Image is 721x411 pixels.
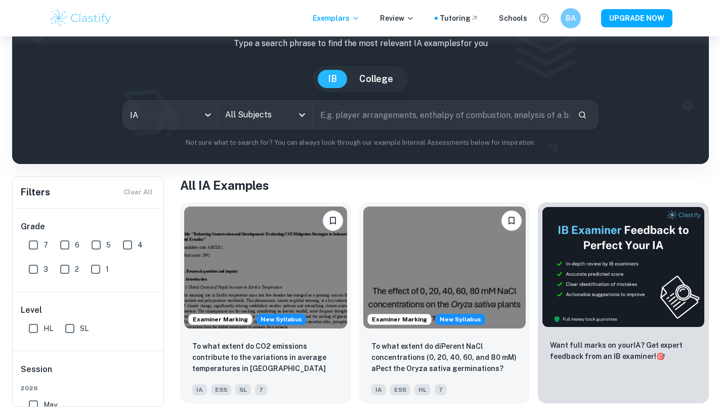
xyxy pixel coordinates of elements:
button: Help and Feedback [535,10,553,27]
p: To what extent do CO2 emissions contribute to the variations in average temperatures in Indonesia... [192,341,339,375]
p: Not sure what to search for? You can always look through our example Internal Assessments below f... [20,138,701,148]
p: Review [380,13,414,24]
span: IA [192,384,207,395]
button: Open [295,108,309,122]
p: Exemplars [313,13,360,24]
span: SL [235,384,251,395]
button: Bookmark [501,211,522,231]
button: BA [561,8,581,28]
span: New Syllabus [257,314,306,325]
div: IA [123,101,218,129]
a: Schools [499,13,527,24]
h6: Session [21,363,156,384]
span: SL [80,323,89,334]
img: ESS IA example thumbnail: To what extent do CO2 emissions contribu [184,207,347,328]
span: IA [371,384,386,395]
span: New Syllabus [436,314,485,325]
a: Examiner MarkingStarting from the May 2026 session, the ESS IA requirements have changed. We crea... [359,202,530,403]
span: 7 [255,384,267,395]
span: 1 [106,264,109,275]
span: 2026 [21,384,156,393]
span: 7 [435,384,447,395]
span: HL [414,384,431,395]
button: College [349,70,403,88]
button: IB [318,70,347,88]
a: Examiner MarkingStarting from the May 2026 session, the ESS IA requirements have changed. We crea... [180,202,351,403]
h6: Filters [21,185,50,199]
a: Tutoring [440,13,479,24]
span: ESS [211,384,231,395]
span: May [44,399,57,410]
input: E.g. player arrangements, enthalpy of combustion, analysis of a big city... [313,101,570,129]
span: 5 [106,239,111,251]
span: HL [44,323,53,334]
button: Search [574,106,591,124]
img: ESS IA example thumbnail: To what extent do diPerent NaCl concentr [363,207,526,328]
h1: All IA Examples [180,176,709,194]
div: Starting from the May 2026 session, the ESS IA requirements have changed. We created this exempla... [436,314,485,325]
span: Examiner Marking [189,315,252,324]
span: Examiner Marking [368,315,431,324]
span: 6 [75,239,79,251]
button: UPGRADE NOW [601,9,672,27]
span: 4 [138,239,143,251]
span: 2 [75,264,79,275]
div: Starting from the May 2026 session, the ESS IA requirements have changed. We created this exempla... [257,314,306,325]
h6: Level [21,304,156,316]
h6: BA [565,13,576,24]
button: Bookmark [323,211,343,231]
p: Want full marks on your IA ? Get expert feedback from an IB examiner! [550,340,697,362]
img: Thumbnail [542,207,705,327]
p: Type a search phrase to find the most relevant IA examples for you [20,37,701,50]
h6: Grade [21,221,156,233]
span: 🎯 [656,352,665,360]
span: ESS [390,384,410,395]
span: 7 [44,239,48,251]
span: 3 [44,264,48,275]
a: ThumbnailWant full marks on yourIA? Get expert feedback from an IB examiner! [538,202,709,403]
img: Clastify logo [49,8,113,28]
p: To what extent do diPerent NaCl concentrations (0, 20, 40, 60, and 80 mM) aPect the Oryza sativa ... [371,341,518,374]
